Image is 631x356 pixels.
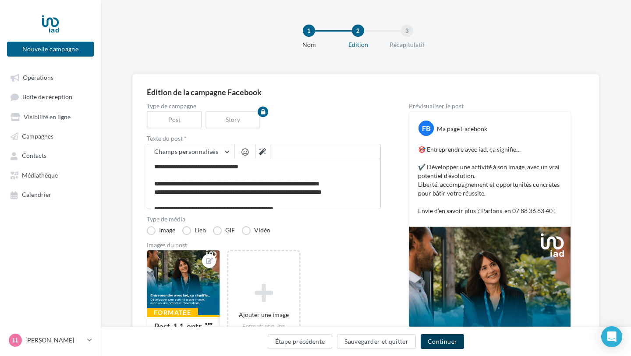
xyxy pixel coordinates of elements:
[154,148,218,155] span: Champs personnalisés
[601,326,622,347] div: Open Intercom Messenger
[22,191,51,199] span: Calendrier
[147,216,381,222] label: Type de média
[182,226,206,235] label: Lien
[147,103,381,109] label: Type de campagne
[242,226,270,235] label: Vidéo
[147,308,198,317] div: Formatée
[281,40,337,49] div: Nom
[147,88,585,96] div: Édition de la campagne Facebook
[147,226,175,235] label: Image
[268,334,333,349] button: Étape précédente
[24,113,71,121] span: Visibilité en ligne
[7,332,94,349] a: LL [PERSON_NAME]
[147,135,381,142] label: Texte du post *
[337,334,416,349] button: Sauvegarder et quitter
[409,103,571,109] div: Prévisualiser le post
[379,40,435,49] div: Récapitulatif
[5,109,96,125] a: Visibilité en ligne
[418,145,562,215] p: 🎯 Entreprendre avec iad, ça signifie… ✔️ Développer une activité à son image, avec un vrai potent...
[401,25,413,37] div: 3
[25,336,84,345] p: [PERSON_NAME]
[22,93,72,101] span: Boîte de réception
[303,25,315,37] div: 1
[22,171,58,179] span: Médiathèque
[22,132,53,140] span: Campagnes
[5,89,96,105] a: Boîte de réception
[5,186,96,202] a: Calendrier
[352,25,364,37] div: 2
[147,242,381,248] div: Images du post
[22,152,46,160] span: Contacts
[5,128,96,144] a: Campagnes
[23,74,53,81] span: Opérations
[5,147,96,163] a: Contacts
[5,69,96,85] a: Opérations
[5,167,96,183] a: Médiathèque
[437,125,487,133] div: Ma page Facebook
[418,121,434,136] div: FB
[330,40,386,49] div: Edition
[12,336,18,345] span: LL
[421,334,464,349] button: Continuer
[154,321,202,340] div: Post_1.1_entreprendre
[147,144,234,159] button: Champs personnalisés
[7,42,94,57] button: Nouvelle campagne
[213,226,235,235] label: GIF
